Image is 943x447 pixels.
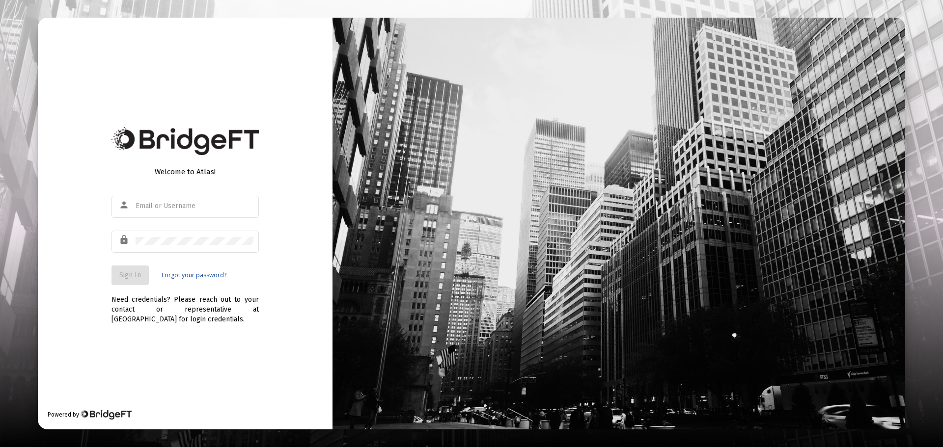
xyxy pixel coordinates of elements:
mat-icon: person [119,199,131,211]
img: Bridge Financial Technology Logo [80,410,132,420]
a: Forgot your password? [162,270,226,280]
div: Need credentials? Please reach out to your contact or representative at [GEOGRAPHIC_DATA] for log... [111,285,259,324]
mat-icon: lock [119,234,131,246]
input: Email or Username [136,202,253,210]
button: Sign In [111,265,149,285]
span: Sign In [119,271,141,279]
div: Powered by [48,410,132,420]
div: Welcome to Atlas! [111,167,259,177]
img: Bridge Financial Technology Logo [111,127,259,155]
